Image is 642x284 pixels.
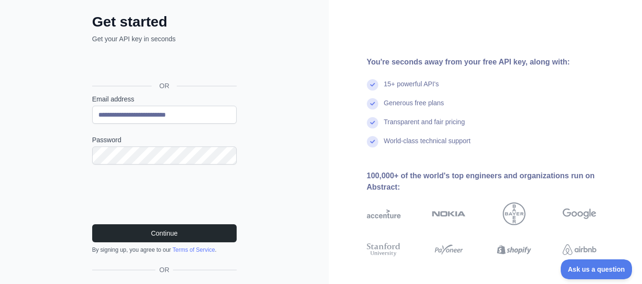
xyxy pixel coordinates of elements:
[384,117,465,136] div: Transparent and fair pricing
[367,79,378,91] img: check mark
[155,265,173,275] span: OR
[563,202,596,225] img: google
[367,117,378,128] img: check mark
[172,247,215,253] a: Terms of Service
[503,202,526,225] img: bayer
[367,170,627,193] div: 100,000+ of the world's top engineers and organizations run on Abstract:
[432,241,466,258] img: payoneer
[497,241,531,258] img: shopify
[384,79,439,98] div: 15+ powerful API's
[92,13,237,30] h2: Get started
[367,241,401,258] img: stanford university
[367,56,627,68] div: You're seconds away from your free API key, along with:
[92,246,237,254] div: By signing up, you agree to our .
[367,136,378,147] img: check mark
[92,135,237,145] label: Password
[561,259,632,279] iframe: Toggle Customer Support
[367,202,401,225] img: accenture
[92,94,237,104] label: Email address
[367,98,378,110] img: check mark
[92,34,237,44] p: Get your API key in seconds
[432,202,466,225] img: nokia
[384,136,471,155] div: World-class technical support
[563,241,596,258] img: airbnb
[152,81,177,91] span: OR
[92,224,237,242] button: Continue
[92,176,237,213] iframe: reCAPTCHA
[384,98,444,117] div: Generous free plans
[87,54,240,75] iframe: Sign in with Google Button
